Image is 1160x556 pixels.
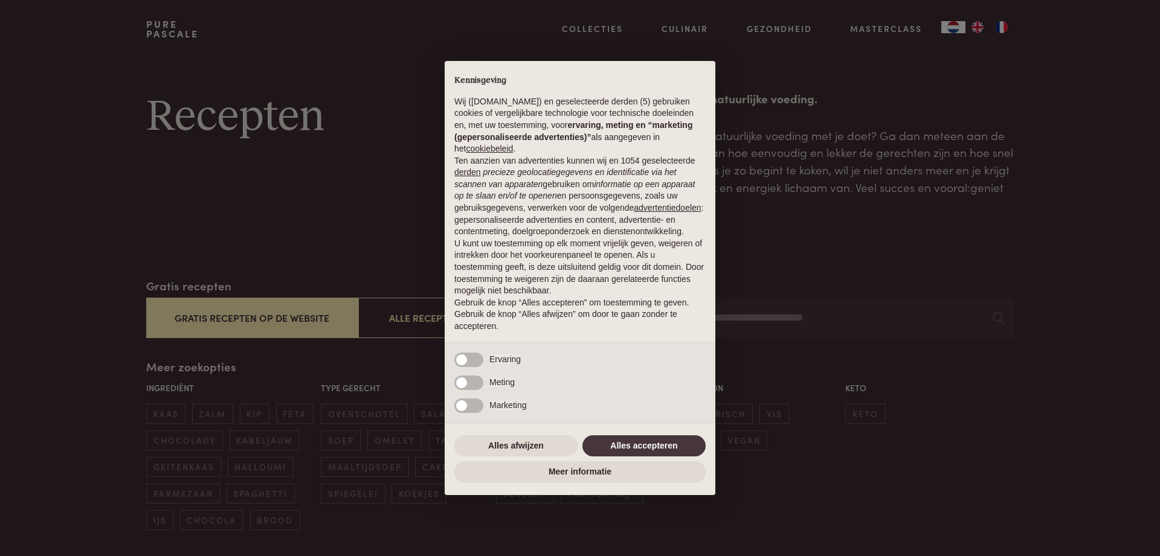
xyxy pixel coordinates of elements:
[454,167,676,189] em: precieze geolocatiegegevens en identificatie via het scannen van apparaten
[634,202,701,214] button: advertentiedoelen
[454,297,706,333] p: Gebruik de knop “Alles accepteren” om toestemming te geven. Gebruik de knop “Alles afwijzen” om d...
[489,377,515,387] span: Meting
[454,461,706,483] button: Meer informatie
[489,400,526,410] span: Marketing
[582,435,706,457] button: Alles accepteren
[454,435,578,457] button: Alles afwijzen
[454,120,692,142] strong: ervaring, meting en “marketing (gepersonaliseerde advertenties)”
[454,155,706,238] p: Ten aanzien van advertenties kunnen wij en 1054 geselecteerde gebruiken om en persoonsgegevens, z...
[454,167,481,179] button: derden
[489,354,521,364] span: Ervaring
[454,75,706,86] h2: Kennisgeving
[454,96,706,155] p: Wij ([DOMAIN_NAME]) en geselecteerde derden (5) gebruiken cookies of vergelijkbare technologie vo...
[454,179,695,201] em: informatie op een apparaat op te slaan en/of te openen
[466,144,513,153] a: cookiebeleid
[454,238,706,297] p: U kunt uw toestemming op elk moment vrijelijk geven, weigeren of intrekken door het voorkeurenpan...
